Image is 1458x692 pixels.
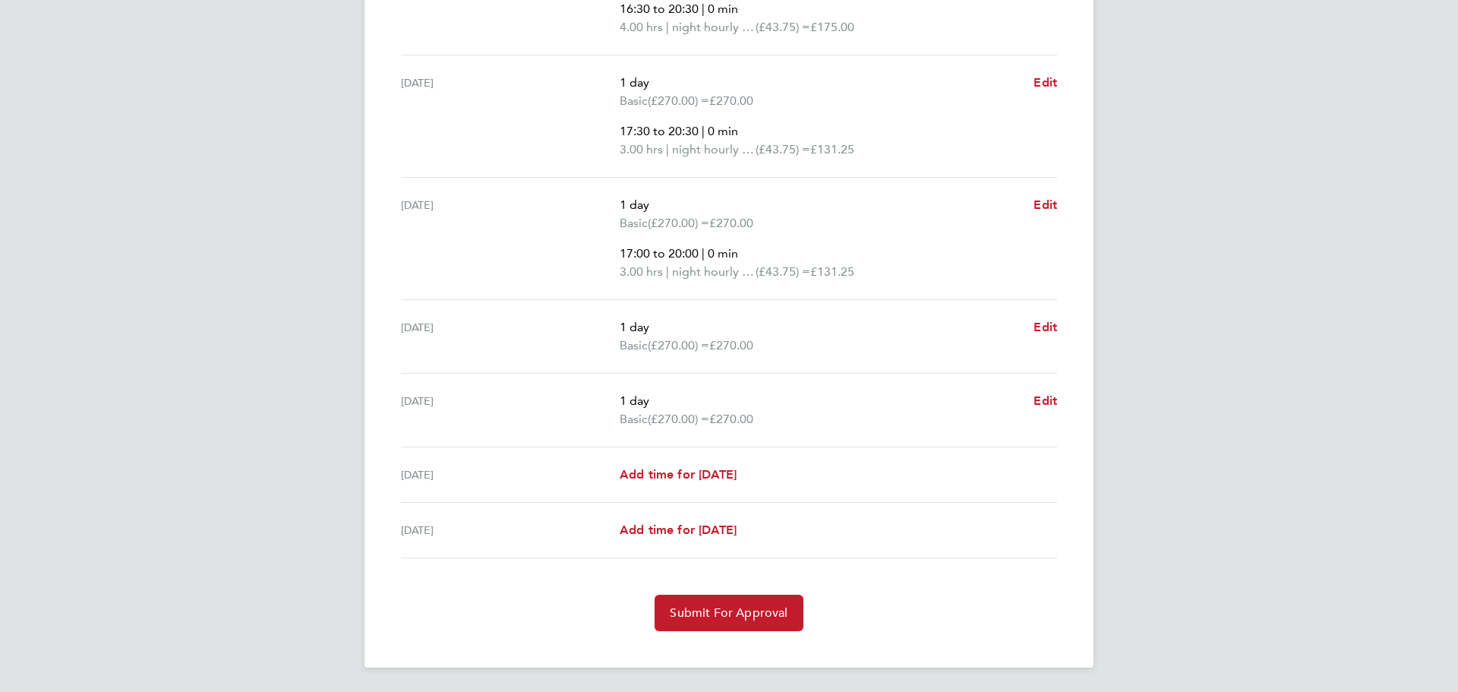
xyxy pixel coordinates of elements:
span: £175.00 [810,20,854,34]
span: 16:30 to 20:30 [620,2,699,16]
span: Edit [1034,75,1057,90]
span: £270.00 [709,338,753,352]
span: | [666,20,669,34]
a: Add time for [DATE] [620,521,737,539]
a: Edit [1034,196,1057,214]
p: 1 day [620,74,1021,92]
span: 0 min [708,2,738,16]
span: 17:30 to 20:30 [620,124,699,138]
span: Basic [620,337,648,355]
span: 4.00 hrs [620,20,663,34]
div: [DATE] [401,392,620,428]
span: (£270.00) = [648,216,709,230]
div: [DATE] [401,74,620,159]
a: Edit [1034,392,1057,410]
span: night hourly rate [672,18,756,36]
p: 1 day [620,318,1021,337]
span: | [702,124,705,138]
a: Edit [1034,74,1057,92]
span: £270.00 [709,412,753,426]
span: Submit For Approval [670,605,787,621]
span: (£43.75) = [756,264,810,279]
a: Add time for [DATE] [620,466,737,484]
span: | [702,246,705,261]
span: £270.00 [709,93,753,108]
span: night hourly rate [672,263,756,281]
span: Add time for [DATE] [620,523,737,537]
span: 3.00 hrs [620,264,663,279]
p: 1 day [620,196,1021,214]
span: £270.00 [709,216,753,230]
span: Edit [1034,393,1057,408]
button: Submit For Approval [655,595,803,631]
span: | [666,264,669,279]
a: Edit [1034,318,1057,337]
span: Edit [1034,197,1057,212]
div: [DATE] [401,196,620,281]
span: (£270.00) = [648,93,709,108]
span: Basic [620,214,648,232]
span: (£43.75) = [756,20,810,34]
span: (£43.75) = [756,142,810,156]
div: [DATE] [401,521,620,539]
span: 17:00 to 20:00 [620,246,699,261]
span: £131.25 [810,142,854,156]
span: Edit [1034,320,1057,334]
div: [DATE] [401,318,620,355]
span: night hourly rate [672,141,756,159]
span: 0 min [708,246,738,261]
div: [DATE] [401,466,620,484]
span: 0 min [708,124,738,138]
span: (£270.00) = [648,412,709,426]
span: | [702,2,705,16]
p: 1 day [620,392,1021,410]
span: Add time for [DATE] [620,467,737,482]
span: 3.00 hrs [620,142,663,156]
span: Basic [620,92,648,110]
span: £131.25 [810,264,854,279]
span: | [666,142,669,156]
span: (£270.00) = [648,338,709,352]
span: Basic [620,410,648,428]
